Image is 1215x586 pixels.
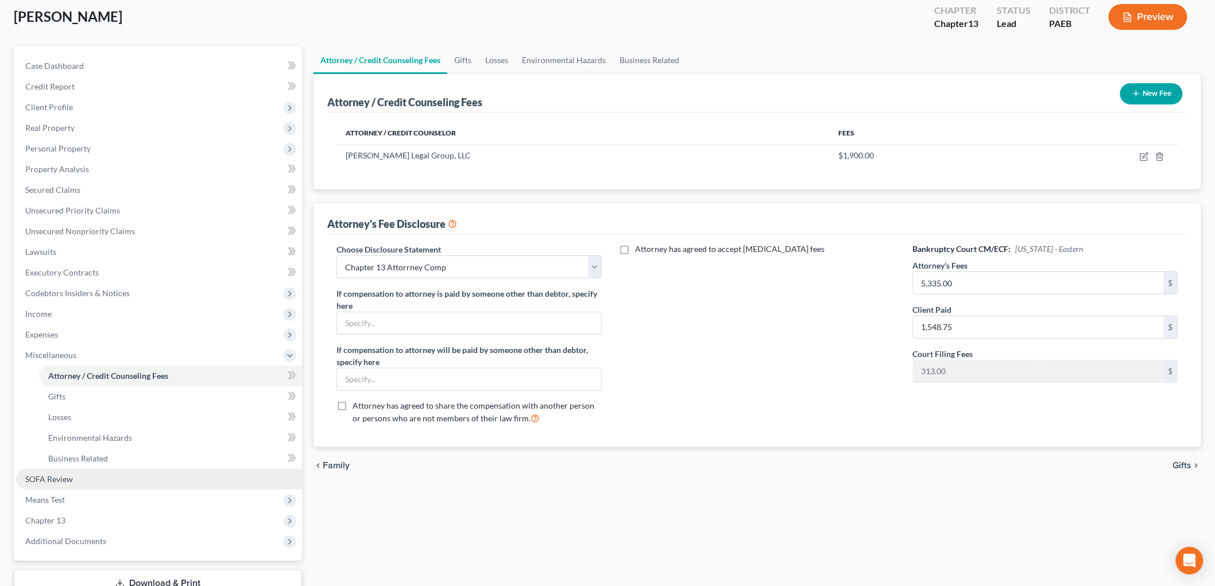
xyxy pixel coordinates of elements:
[1164,272,1178,294] div: $
[346,129,456,137] span: Attorney / Credit Counselor
[1049,4,1090,17] div: District
[913,259,968,271] label: Attorney's Fees
[337,368,601,390] input: Specify...
[336,288,602,312] label: If compensation to attorney is paid by someone other than debtor, specify here
[914,316,1164,338] input: 0.00
[1120,83,1183,104] button: New Fee
[1049,17,1090,30] div: PAEB
[914,360,1164,382] input: 0.00
[16,56,302,76] a: Case Dashboard
[336,243,441,255] label: Choose Disclosure Statement
[16,159,302,180] a: Property Analysis
[327,95,482,109] div: Attorney / Credit Counseling Fees
[25,226,135,236] span: Unsecured Nonpriority Claims
[16,469,302,490] a: SOFA Review
[913,243,1178,255] h6: Bankruptcy Court CM/ECF:
[25,267,99,277] span: Executory Contracts
[934,4,978,17] div: Chapter
[515,46,613,74] a: Environmental Hazards
[25,123,75,133] span: Real Property
[914,272,1164,294] input: 0.00
[39,448,302,469] a: Business Related
[48,433,132,443] span: Environmental Hazards
[1164,360,1178,382] div: $
[39,407,302,428] a: Losses
[838,129,854,137] span: Fees
[934,17,978,30] div: Chapter
[25,329,58,339] span: Expenses
[48,453,108,463] span: Business Related
[997,4,1031,17] div: Status
[314,461,350,470] button: chevron_left Family
[327,217,457,231] div: Attorney's Fee Disclosure
[16,200,302,221] a: Unsecured Priority Claims
[25,288,130,298] span: Codebtors Insiders & Notices
[39,386,302,407] a: Gifts
[353,401,594,423] span: Attorney has agreed to share the compensation with another person or persons who are not members ...
[1109,4,1187,30] button: Preview
[48,391,65,401] span: Gifts
[336,344,602,368] label: If compensation to attorney will be paid by someone other than debtor, specify here
[1192,461,1201,470] i: chevron_right
[613,46,686,74] a: Business Related
[314,461,323,470] i: chevron_left
[48,412,71,422] span: Losses
[25,515,65,525] span: Chapter 13
[16,242,302,262] a: Lawsuits
[838,150,874,160] span: $1,900.00
[1173,461,1192,470] span: Gifts
[25,495,65,504] span: Means Test
[997,17,1031,30] div: Lead
[478,46,515,74] a: Losses
[25,143,91,153] span: Personal Property
[14,8,122,25] span: [PERSON_NAME]
[25,61,84,71] span: Case Dashboard
[1016,244,1084,254] span: [US_STATE] - Eastern
[1173,461,1201,470] button: Gifts chevron_right
[25,185,80,195] span: Secured Claims
[16,221,302,242] a: Unsecured Nonpriority Claims
[314,46,447,74] a: Attorney / Credit Counseling Fees
[25,82,75,91] span: Credit Report
[913,348,973,360] label: Court Filing Fees
[39,428,302,448] a: Environmental Hazards
[323,461,350,470] span: Family
[16,180,302,200] a: Secured Claims
[25,247,56,257] span: Lawsuits
[337,312,601,334] input: Specify...
[968,18,978,29] span: 13
[913,304,952,316] label: Client Paid
[447,46,478,74] a: Gifts
[346,150,471,160] span: [PERSON_NAME] Legal Group, LLC
[635,244,825,254] span: Attorney has agreed to accept [MEDICAL_DATA] fees
[1176,547,1204,575] div: Open Intercom Messenger
[25,102,73,112] span: Client Profile
[39,366,302,386] a: Attorney / Credit Counseling Fees
[16,262,302,283] a: Executory Contracts
[48,371,168,381] span: Attorney / Credit Counseling Fees
[25,309,52,319] span: Income
[16,76,302,97] a: Credit Report
[1164,316,1178,338] div: $
[25,205,120,215] span: Unsecured Priority Claims
[25,164,89,174] span: Property Analysis
[25,474,73,484] span: SOFA Review
[25,536,106,546] span: Additional Documents
[25,350,76,360] span: Miscellaneous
